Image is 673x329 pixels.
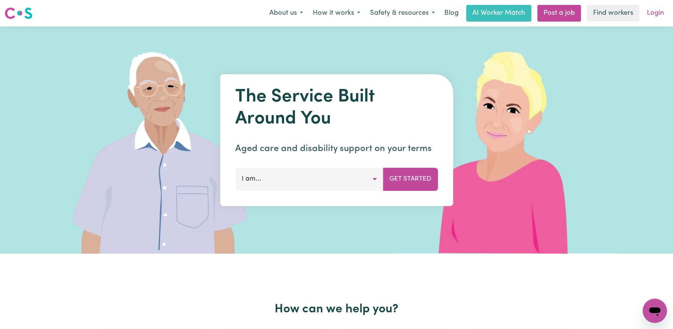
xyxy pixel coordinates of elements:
[642,5,668,22] a: Login
[466,5,531,22] a: AI Worker Match
[383,168,438,190] button: Get Started
[235,86,438,130] h1: The Service Built Around You
[537,5,581,22] a: Post a job
[235,168,383,190] button: I am...
[235,142,438,156] p: Aged care and disability support on your terms
[587,5,639,22] a: Find workers
[643,299,667,323] iframe: Button to launch messaging window
[308,5,365,21] button: How it works
[264,5,308,21] button: About us
[365,5,440,21] button: Safety & resources
[5,5,33,22] a: Careseekers logo
[5,6,33,20] img: Careseekers logo
[440,5,463,22] a: Blog
[91,302,582,317] h2: How can we help you?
